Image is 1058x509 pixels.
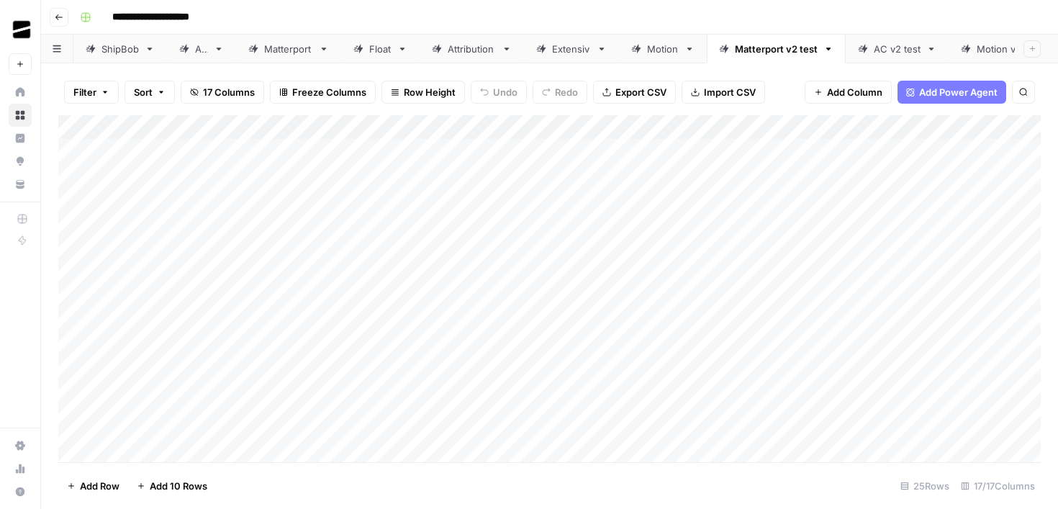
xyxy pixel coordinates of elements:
[471,81,527,104] button: Undo
[270,81,376,104] button: Freeze Columns
[895,474,955,497] div: 25 Rows
[381,81,465,104] button: Row Height
[125,81,175,104] button: Sort
[264,42,313,56] div: Matterport
[9,17,35,42] img: OGM Logo
[167,35,236,63] a: AC
[134,85,153,99] span: Sort
[682,81,765,104] button: Import CSV
[58,474,128,497] button: Add Row
[846,35,949,63] a: AC v2 test
[420,35,524,63] a: Attribution
[827,85,882,99] span: Add Column
[404,85,456,99] span: Row Height
[619,35,707,63] a: Motion
[493,85,517,99] span: Undo
[203,85,255,99] span: 17 Columns
[64,81,119,104] button: Filter
[552,42,591,56] div: Extensiv
[9,480,32,503] button: Help + Support
[898,81,1006,104] button: Add Power Agent
[236,35,341,63] a: Matterport
[9,150,32,173] a: Opportunities
[101,42,139,56] div: ShipBob
[955,474,1041,497] div: 17/17 Columns
[9,127,32,150] a: Insights
[369,42,392,56] div: Float
[9,104,32,127] a: Browse
[150,479,207,493] span: Add 10 Rows
[707,35,846,63] a: Matterport v2 test
[9,457,32,480] a: Usage
[615,85,666,99] span: Export CSV
[9,173,32,196] a: Your Data
[181,81,264,104] button: 17 Columns
[73,85,96,99] span: Filter
[80,479,119,493] span: Add Row
[9,81,32,104] a: Home
[555,85,578,99] span: Redo
[448,42,496,56] div: Attribution
[524,35,619,63] a: Extensiv
[9,12,32,48] button: Workspace: OGM
[292,85,366,99] span: Freeze Columns
[647,42,679,56] div: Motion
[195,42,208,56] div: AC
[704,85,756,99] span: Import CSV
[977,42,1042,56] div: Motion v2 test
[919,85,998,99] span: Add Power Agent
[73,35,167,63] a: ShipBob
[735,42,818,56] div: Matterport v2 test
[593,81,676,104] button: Export CSV
[341,35,420,63] a: Float
[805,81,892,104] button: Add Column
[533,81,587,104] button: Redo
[874,42,921,56] div: AC v2 test
[9,434,32,457] a: Settings
[128,474,216,497] button: Add 10 Rows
